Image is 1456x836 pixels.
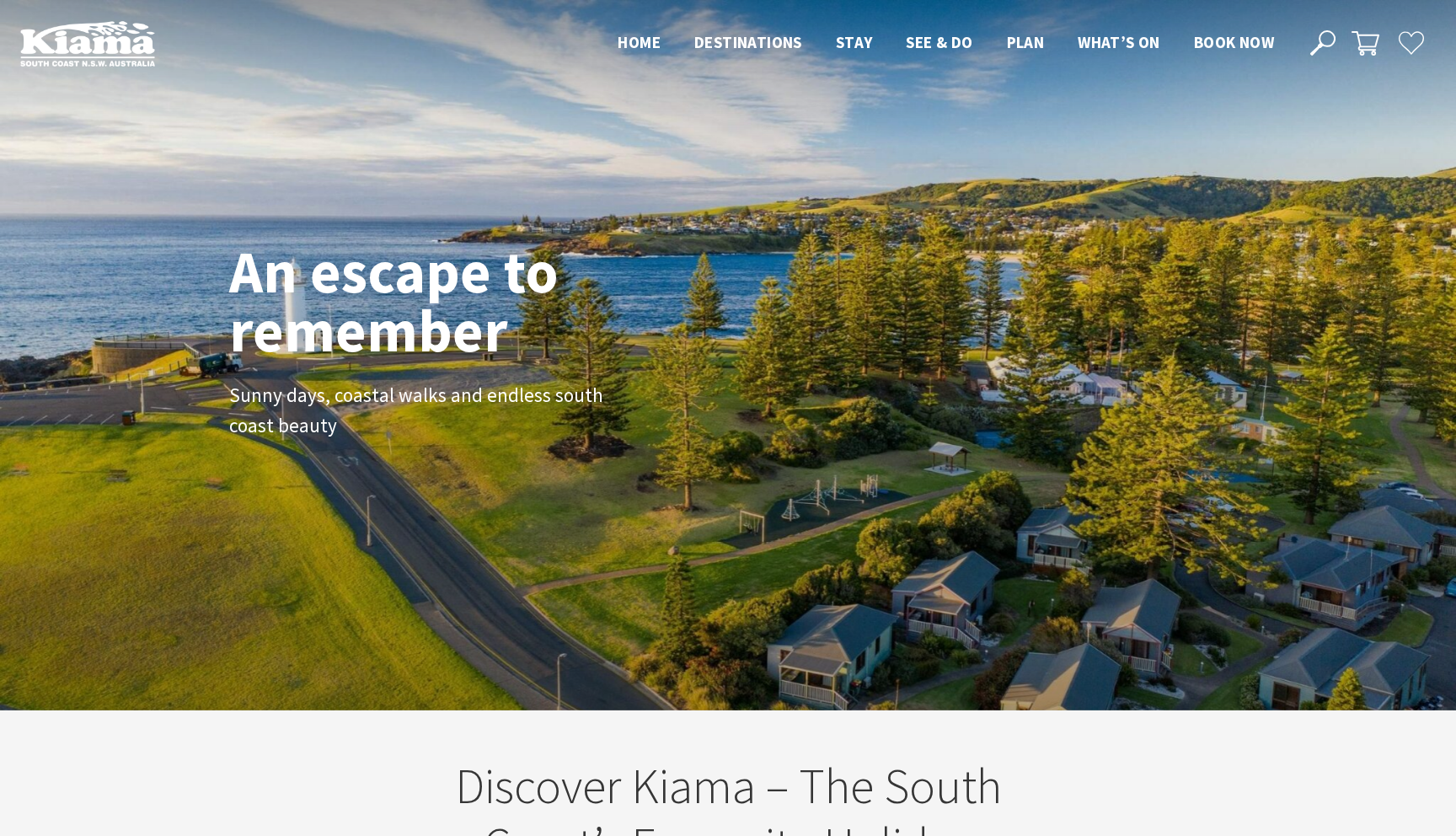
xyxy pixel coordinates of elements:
[229,380,608,442] p: Sunny days, coastal walks and endless south coast beauty
[1194,32,1274,52] span: Book now
[618,32,661,52] span: Home
[1007,32,1045,52] span: Plan
[1078,32,1160,52] span: What’s On
[229,242,693,360] h1: An escape to remember
[836,32,873,52] span: Stay
[20,20,155,67] img: Kiama Logo
[601,29,1291,57] nav: Main Menu
[906,32,972,52] span: See & Do
[694,32,802,52] span: Destinations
